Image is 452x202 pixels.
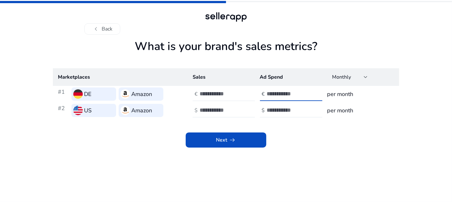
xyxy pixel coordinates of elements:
[229,136,236,144] span: arrow_right_alt
[195,108,198,114] h4: $
[131,90,152,98] h3: Amazon
[255,68,322,86] th: Ad Spend
[84,90,92,98] h3: DE
[327,106,394,115] h3: per month
[84,106,92,115] h3: US
[92,25,100,33] span: chevron_left
[53,40,399,68] h1: What is your brand's sales metrics?
[332,74,351,81] span: Monthly
[84,23,120,35] button: chevron_leftBack
[131,106,152,115] h3: Amazon
[73,106,83,115] img: us.svg
[73,89,83,99] img: de.svg
[188,68,255,86] th: Sales
[216,136,236,144] span: Next
[58,104,69,117] h3: #2
[262,91,265,97] h4: €
[262,108,265,114] h4: $
[58,87,69,101] h3: #1
[195,91,198,97] h4: €
[186,132,266,148] button: Nextarrow_right_alt
[53,68,188,86] th: Marketplaces
[327,90,394,98] h3: per month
